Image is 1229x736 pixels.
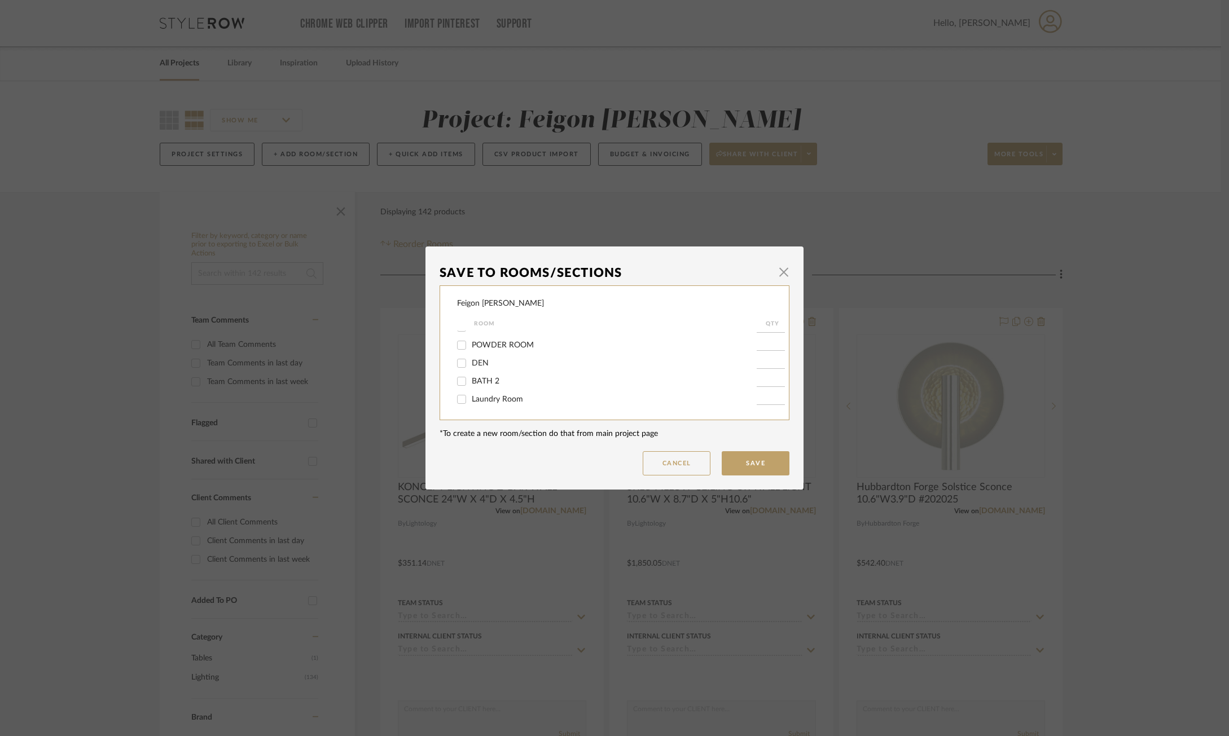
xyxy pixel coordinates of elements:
[772,261,795,283] button: Close
[440,261,772,285] div: Save To Rooms/Sections
[643,451,710,475] button: Cancel
[757,317,788,330] div: QTY
[440,428,789,440] div: *To create a new room/section do that from main project page
[472,323,554,331] span: PRIMARY BATHROOM
[457,298,544,310] div: Feigon [PERSON_NAME]
[722,451,789,475] button: Save
[472,377,499,385] span: BATH 2
[440,261,789,285] dialog-header: Save To Rooms/Sections
[472,359,489,367] span: DEN
[472,395,523,403] span: Laundry Room
[472,341,534,349] span: POWDER ROOM
[474,317,757,330] div: Room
